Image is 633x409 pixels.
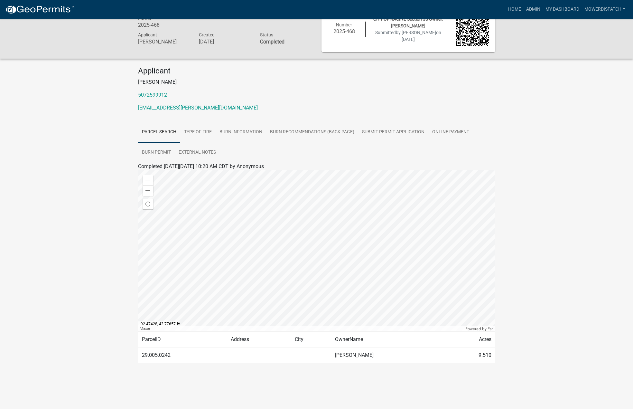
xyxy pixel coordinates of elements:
[138,326,464,331] div: Maxar
[138,66,495,76] h4: Applicant
[543,3,582,15] a: My Dashboard
[331,331,445,347] td: OwnerName
[488,327,494,331] a: Esri
[199,32,215,37] span: Created
[138,105,258,111] a: [EMAIL_ADDRESS][PERSON_NAME][DOMAIN_NAME]
[445,347,495,363] td: 9.510
[524,3,543,15] a: Admin
[582,3,628,15] a: MowerDispatch
[227,331,291,347] td: Address
[138,347,227,363] td: 29.005.0242
[138,331,227,347] td: ParcelID
[456,13,489,46] img: QR code
[138,39,190,45] h6: [PERSON_NAME]
[143,199,153,209] div: Find my location
[143,185,153,196] div: Zoom out
[375,30,441,42] span: Submitted on [DATE]
[266,122,358,143] a: Burn Recommendations (Back Page)
[506,3,524,15] a: Home
[175,142,220,163] a: External Notes
[331,347,445,363] td: [PERSON_NAME]
[336,22,352,27] span: Number
[199,39,250,45] h6: [DATE]
[138,142,175,163] a: Burn Permit
[445,331,495,347] td: Acres
[396,30,436,35] span: by [PERSON_NAME]
[216,122,266,143] a: Burn Information
[138,163,264,169] span: Completed [DATE][DATE] 10:20 AM CDT by Anonymous
[180,122,216,143] a: Type Of Fire
[358,122,428,143] a: Submit Permit Application
[138,122,180,143] a: Parcel search
[328,28,361,34] h6: 2025-468
[138,78,495,86] p: [PERSON_NAME]
[260,32,273,37] span: Status
[260,39,284,45] strong: Completed
[291,331,331,347] td: City
[138,22,190,28] h6: 2025-468
[138,32,157,37] span: Applicant
[143,175,153,185] div: Zoom in
[428,122,473,143] a: Online Payment
[138,92,167,98] a: 5072599912
[464,326,495,331] div: Powered by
